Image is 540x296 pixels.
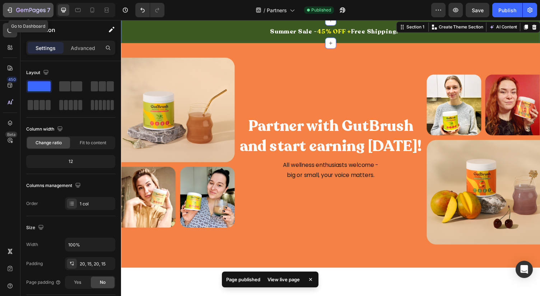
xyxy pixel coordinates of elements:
[492,3,522,17] button: Publish
[135,3,164,17] div: Undo/Redo
[28,156,114,167] div: 12
[311,7,331,13] span: Published
[516,261,533,278] div: Open Intercom Messenger
[121,20,540,296] iframe: Design area
[267,6,287,14] span: Partners
[472,7,484,13] span: Save
[166,145,265,153] span: All wellness enthusiasts welcome -
[466,3,489,17] button: Save
[171,155,261,164] span: big or small, your voice matters.
[130,98,301,120] span: Partner with GutBrush
[47,6,50,14] p: 7
[26,181,82,191] div: Columns management
[26,241,38,248] div: Width
[80,140,106,146] span: Fit to content
[35,26,94,34] p: Section
[226,276,260,283] p: Page published
[26,279,61,286] div: Page padding
[3,3,53,17] button: 7
[36,44,56,52] p: Settings
[74,279,81,286] span: Yes
[26,124,64,134] div: Column width
[80,201,113,207] div: 1 col
[26,223,45,233] div: Size
[36,140,62,146] span: Change ratio
[65,238,115,251] input: Auto
[5,132,17,137] div: Beta
[26,260,43,267] div: Padding
[26,200,38,207] div: Order
[7,77,17,82] div: 450
[100,279,106,286] span: No
[264,6,265,14] span: /
[26,68,50,78] div: Layout
[71,44,95,52] p: Advanced
[263,274,304,284] div: View live page
[122,119,309,140] span: and start earning [DATE]!
[80,261,113,267] div: 20, 15, 20, 15
[498,6,516,14] div: Publish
